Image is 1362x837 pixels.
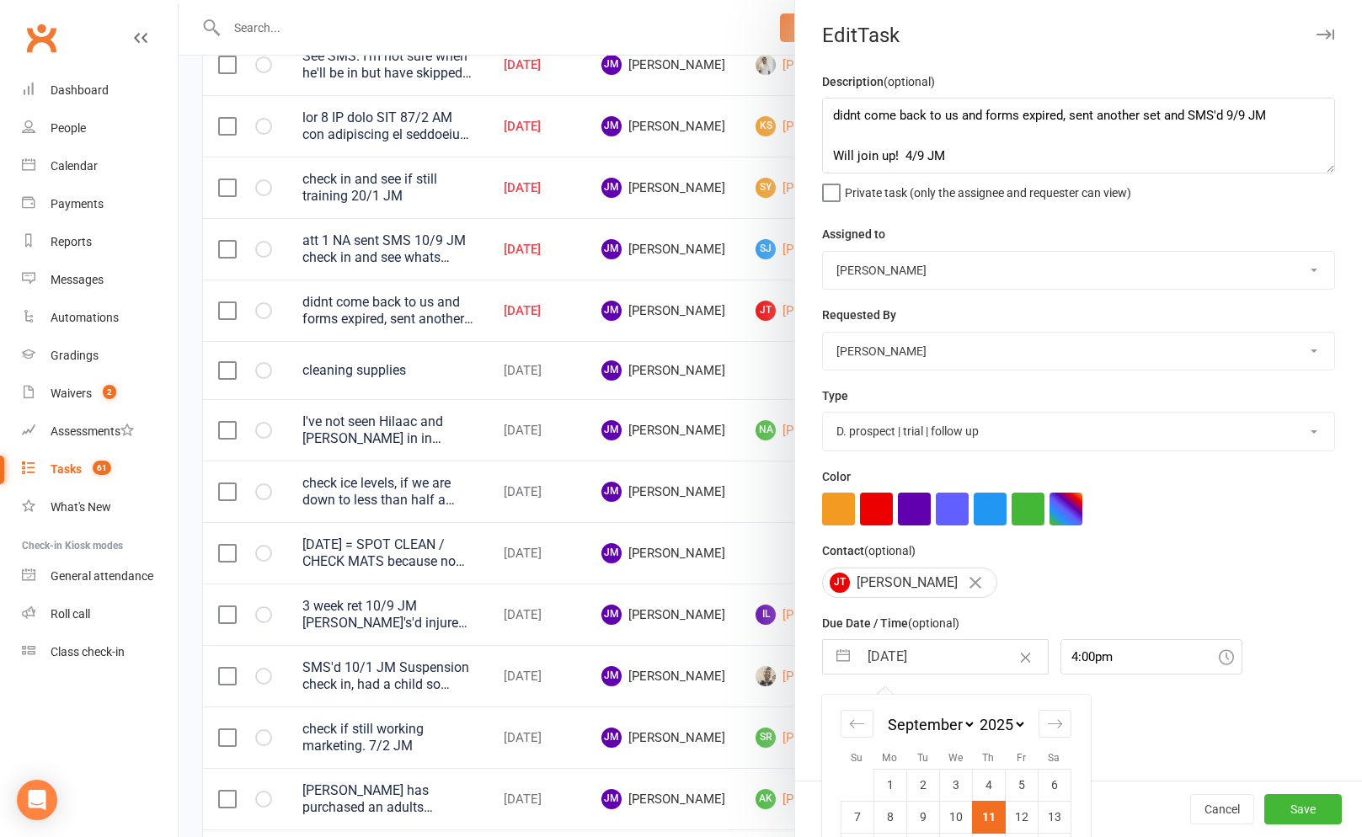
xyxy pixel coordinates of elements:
a: Calendar [22,147,178,185]
a: Tasks 61 [22,450,178,488]
div: People [51,121,86,135]
label: Description [822,72,935,91]
div: Automations [51,311,119,324]
a: People [22,109,178,147]
div: Payments [51,197,104,211]
label: Email preferences [822,690,920,709]
div: Messages [51,273,104,286]
small: We [948,752,963,764]
div: Edit Task [795,24,1362,47]
label: Assigned to [822,225,885,243]
span: Private task (only the assignee and requester can view) [845,180,1131,200]
div: Move backward to switch to the previous month. [841,710,873,738]
div: Assessments [51,424,134,438]
div: Dashboard [51,83,109,97]
div: Reports [51,235,92,248]
a: Payments [22,185,178,223]
a: Reports [22,223,178,261]
span: JT [830,573,850,593]
td: Saturday, September 6, 2025 [1038,769,1071,801]
a: Assessments [22,413,178,450]
td: Saturday, September 13, 2025 [1038,801,1071,833]
small: (optional) [884,75,935,88]
a: Gradings [22,337,178,375]
div: Tasks [51,462,82,476]
td: Tuesday, September 2, 2025 [906,769,939,801]
small: (optional) [864,544,916,557]
label: Color [822,467,851,486]
div: Move forward to switch to the next month. [1039,710,1071,738]
label: Contact [822,541,916,560]
small: Fr [1017,752,1026,764]
td: Selected. Thursday, September 11, 2025 [972,801,1005,833]
span: 2 [103,385,116,399]
td: Friday, September 5, 2025 [1005,769,1038,801]
div: Class check-in [51,645,125,658]
a: Clubworx [20,17,62,59]
a: Roll call [22,595,178,633]
td: Tuesday, September 9, 2025 [906,801,939,833]
label: Type [822,387,848,405]
a: Messages [22,261,178,299]
div: General attendance [51,569,153,583]
a: What's New [22,488,178,526]
td: Monday, September 8, 2025 [873,801,906,833]
td: Thursday, September 4, 2025 [972,769,1005,801]
div: Roll call [51,607,90,621]
a: Automations [22,299,178,337]
label: Due Date / Time [822,614,959,632]
a: Dashboard [22,72,178,109]
div: What's New [51,500,111,514]
small: Th [982,752,994,764]
button: Cancel [1190,794,1254,824]
td: Monday, September 1, 2025 [873,769,906,801]
label: Requested By [822,306,896,324]
div: [PERSON_NAME] [822,568,997,598]
button: Save [1264,794,1342,824]
td: Wednesday, September 10, 2025 [939,801,972,833]
div: Open Intercom Messenger [17,780,57,820]
span: 61 [93,461,111,475]
textarea: didnt come back to us and forms expired, sent another set and SMS'd 9/9 JM Will join up! 4/9 JM S... [822,98,1335,173]
small: Sa [1048,752,1060,764]
div: Waivers [51,387,92,400]
small: Mo [882,752,897,764]
a: General attendance kiosk mode [22,557,178,595]
div: Gradings [51,349,99,362]
div: Calendar [51,159,98,173]
td: Wednesday, September 3, 2025 [939,769,972,801]
small: Su [851,752,863,764]
a: Waivers 2 [22,375,178,413]
small: Tu [917,752,928,764]
td: Friday, September 12, 2025 [1005,801,1038,833]
td: Sunday, September 7, 2025 [841,801,873,833]
button: Clear Date [1011,641,1040,673]
small: (optional) [908,616,959,630]
a: Class kiosk mode [22,633,178,671]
